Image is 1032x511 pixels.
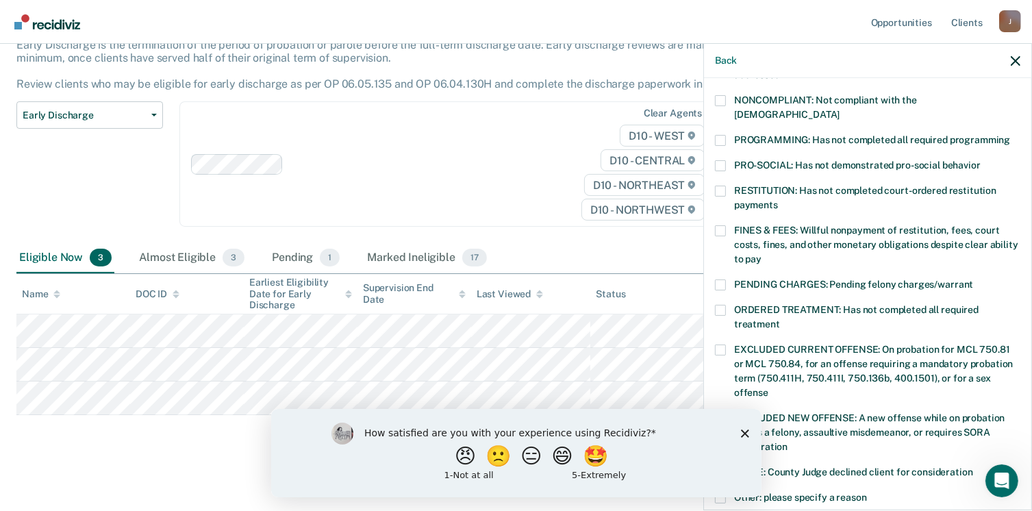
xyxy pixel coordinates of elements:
span: FINES & FEES: Willful nonpayment of restitution, fees, court costs, fines, and other monetary obl... [734,225,1018,264]
span: JUDGE: County Judge declined client for consideration [734,466,973,477]
div: Earliest Eligibility Date for Early Discharge [249,277,352,311]
span: ORDERED TREATMENT: Has not completed all required treatment [734,304,979,329]
span: 3 [90,249,112,266]
span: EXCLUDED CURRENT OFFENSE: On probation for MCL 750.81 or MCL 750.84, for an offense requiring a m... [734,344,1013,398]
span: 17 [462,249,487,266]
iframe: Intercom live chat [985,464,1018,497]
div: Name [22,288,60,300]
span: Early Discharge [23,110,146,121]
span: D10 - WEST [620,125,705,147]
div: J [999,10,1021,32]
button: Profile dropdown button [999,10,1021,32]
div: Clear agents [644,108,702,119]
span: NONCOMPLIANT: Not compliant with the [DEMOGRAPHIC_DATA] [734,95,917,120]
div: Last Viewed [477,288,543,300]
span: PRO-SOCIAL: Has not demonstrated pro-social behavior [734,160,981,171]
button: Back [715,55,737,66]
span: D10 - CENTRAL [601,149,705,171]
div: Status [596,288,625,300]
img: Recidiviz [14,14,80,29]
p: Early Discharge is the termination of the period of probation or parole before the full-term disc... [16,38,753,91]
div: Almost Eligible [136,243,247,273]
div: Supervision End Date [363,282,466,306]
div: Pending [269,243,342,273]
span: Other: please specify a reason [734,492,867,503]
span: PROGRAMMING: Has not completed all required programming [734,134,1010,145]
span: D10 - NORTHEAST [584,174,705,196]
span: D10 - NORTHWEST [581,199,705,221]
span: PENDING CHARGES: Pending felony charges/warrant [734,279,973,290]
span: 1 [320,249,340,266]
div: DOC ID [136,288,179,300]
div: Eligible Now [16,243,114,273]
span: EXCLUDED NEW OFFENSE: A new offense while on probation that is a felony, assaultive misdemeanor, ... [734,412,1005,452]
span: 3 [223,249,244,266]
div: Marked Ineligible [364,243,489,273]
iframe: Survey by Kim from Recidiviz [271,409,762,497]
span: RESTITUTION: Has not completed court-ordered restitution payments [734,185,996,210]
